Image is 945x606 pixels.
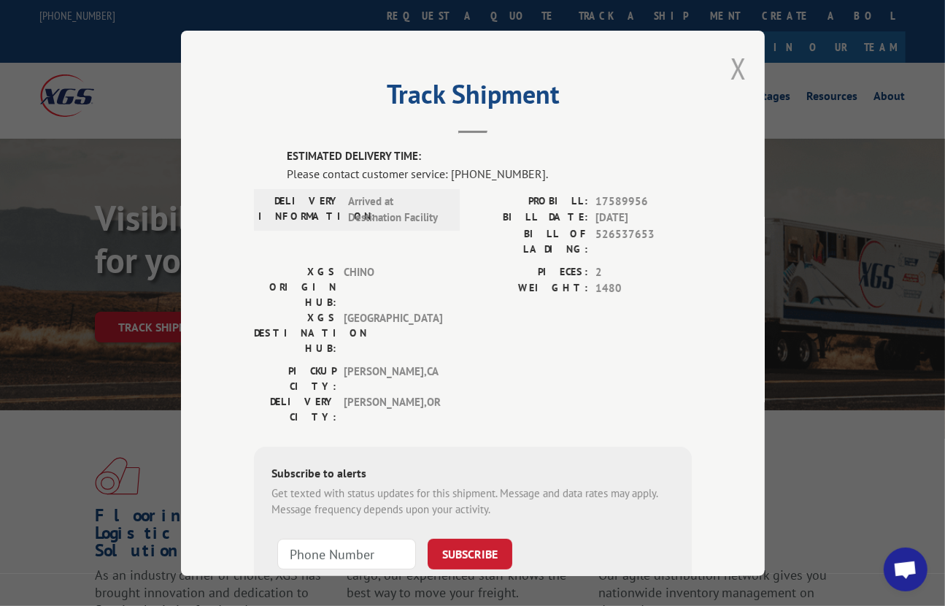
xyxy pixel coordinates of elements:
[473,226,588,256] label: BILL OF LADING:
[428,538,512,569] button: SUBSCRIBE
[473,280,588,297] label: WEIGHT:
[271,485,674,518] div: Get texted with status updates for this shipment. Message and data rates may apply. Message frequ...
[254,264,336,310] label: XGS ORIGIN HUB:
[348,193,447,226] span: Arrived at Destination Facility
[595,226,692,256] span: 526537653
[344,394,442,424] span: [PERSON_NAME] , OR
[595,193,692,210] span: 17589956
[595,210,692,226] span: [DATE]
[473,193,588,210] label: PROBILL:
[254,310,336,356] label: XGS DESTINATION HUB:
[730,49,747,88] button: Close modal
[595,264,692,280] span: 2
[254,394,336,424] label: DELIVERY CITY:
[473,264,588,280] label: PIECES:
[884,548,927,591] div: Open chat
[277,538,416,569] input: Phone Number
[344,363,442,394] span: [PERSON_NAME] , CA
[344,264,442,310] span: CHINO
[595,280,692,297] span: 1480
[254,363,336,394] label: PICKUP CITY:
[258,193,341,226] label: DELIVERY INFORMATION:
[254,84,692,112] h2: Track Shipment
[287,148,692,165] label: ESTIMATED DELIVERY TIME:
[287,164,692,182] div: Please contact customer service: [PHONE_NUMBER].
[473,210,588,226] label: BILL DATE:
[271,464,674,485] div: Subscribe to alerts
[344,310,442,356] span: [GEOGRAPHIC_DATA]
